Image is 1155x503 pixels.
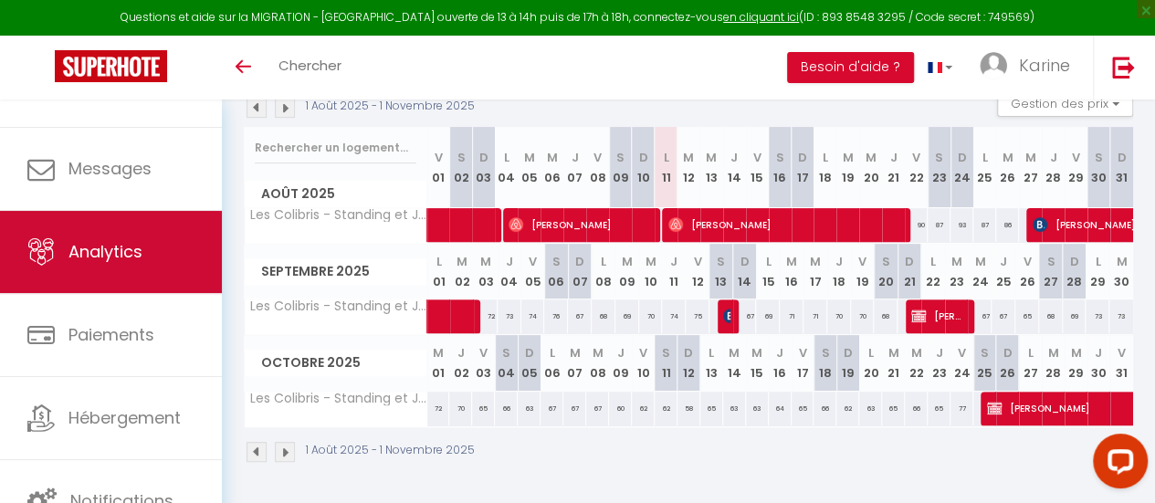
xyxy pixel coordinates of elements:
abbr: M [911,344,922,362]
a: Chercher [265,36,355,100]
th: 07 [563,127,586,208]
div: 76 [544,299,568,333]
th: 24 [950,335,973,391]
abbr: D [740,253,750,270]
th: 17 [792,127,814,208]
th: 04 [498,244,521,299]
th: 04 [495,127,518,208]
div: 66 [495,392,518,425]
div: 86 [996,208,1019,242]
abbr: V [958,344,966,362]
th: 27 [1039,244,1063,299]
span: Messages [68,157,152,180]
th: 17 [792,335,814,391]
abbr: M [1047,344,1058,362]
th: 07 [568,244,592,299]
th: 20 [859,127,882,208]
abbr: D [525,344,534,362]
th: 23 [945,244,969,299]
abbr: S [552,253,561,270]
abbr: V [858,253,866,270]
th: 31 [1110,335,1133,391]
th: 09 [609,335,632,391]
div: 62 [655,392,677,425]
abbr: S [776,149,784,166]
span: Août 2025 [245,181,426,207]
abbr: M [706,149,717,166]
abbr: M [843,149,854,166]
abbr: V [798,344,806,362]
div: 67 [968,299,992,333]
th: 29 [1065,127,1087,208]
span: Karine [1019,54,1070,77]
th: 03 [472,335,495,391]
div: 64 [769,392,792,425]
th: 12 [677,127,700,208]
span: [PERSON_NAME] [668,207,904,242]
div: 72 [427,392,450,425]
abbr: D [1069,253,1078,270]
a: en cliquant ici [723,9,799,25]
abbr: S [502,344,510,362]
abbr: M [888,344,899,362]
abbr: M [622,253,633,270]
th: 06 [544,244,568,299]
abbr: V [693,253,701,270]
th: 27 [1019,127,1042,208]
th: 01 [427,127,450,208]
abbr: D [905,253,914,270]
abbr: L [709,344,714,362]
span: Paiements [68,323,154,346]
abbr: D [684,344,693,362]
div: 67 [733,299,757,333]
abbr: J [835,253,843,270]
abbr: J [670,253,677,270]
abbr: D [958,149,967,166]
abbr: V [639,344,647,362]
th: 14 [733,244,757,299]
abbr: V [593,149,602,166]
th: 28 [1042,335,1065,391]
div: 63 [518,392,541,425]
abbr: J [1000,253,1007,270]
abbr: S [1095,149,1103,166]
abbr: M [974,253,985,270]
abbr: L [550,344,555,362]
abbr: V [753,149,761,166]
abbr: D [638,149,647,166]
th: 20 [859,335,882,391]
img: logout [1112,56,1135,79]
abbr: M [786,253,797,270]
th: 26 [996,335,1019,391]
abbr: M [1002,149,1013,166]
th: 09 [615,244,639,299]
th: 23 [928,127,950,208]
div: 70 [827,299,851,333]
th: 30 [1087,335,1110,391]
th: 06 [541,127,563,208]
span: Chercher [278,56,341,75]
abbr: J [890,149,898,166]
span: Septembre 2025 [245,258,426,285]
abbr: L [504,149,509,166]
span: [PERSON_NAME] [509,207,653,242]
div: 77 [950,392,973,425]
th: 21 [882,335,905,391]
th: 19 [836,335,859,391]
th: 03 [474,244,498,299]
abbr: M [645,253,656,270]
abbr: L [1095,253,1100,270]
abbr: J [572,149,579,166]
abbr: S [821,344,829,362]
th: 28 [1042,127,1065,208]
div: 70 [851,299,875,333]
abbr: M [1116,253,1127,270]
div: 65 [1015,299,1039,333]
abbr: V [1118,344,1126,362]
div: 93 [950,208,973,242]
abbr: S [662,344,670,362]
th: 22 [921,244,945,299]
abbr: D [1118,149,1127,166]
div: 67 [541,392,563,425]
abbr: S [882,253,890,270]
